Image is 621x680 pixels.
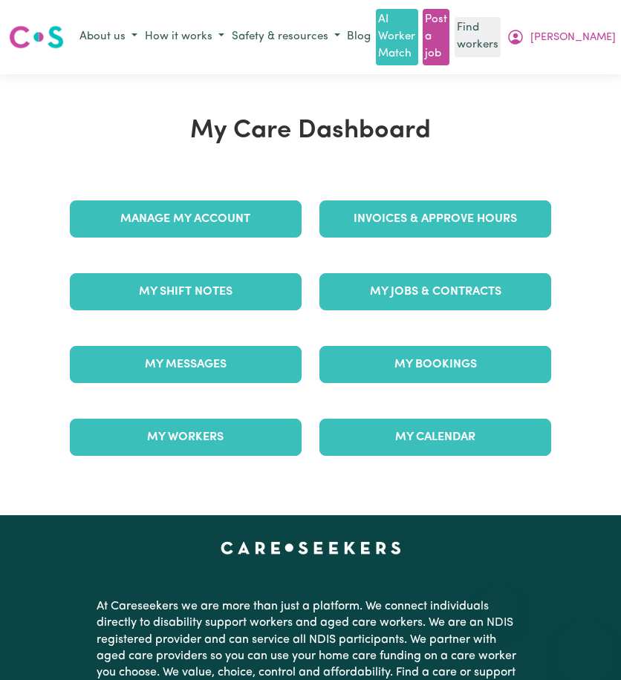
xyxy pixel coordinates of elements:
iframe: Button to launch messaging window [562,621,609,668]
a: Invoices & Approve Hours [319,200,551,238]
a: Post a job [423,9,449,65]
a: My Shift Notes [70,273,302,310]
button: How it works [141,25,228,50]
a: My Messages [70,346,302,383]
a: My Jobs & Contracts [319,273,551,310]
a: Careseekers home page [221,542,401,554]
button: Safety & resources [228,25,344,50]
span: [PERSON_NAME] [530,30,616,46]
button: About us [76,25,141,50]
a: Blog [344,26,374,49]
h1: My Care Dashboard [61,116,561,146]
a: Careseekers logo [9,20,64,54]
a: Find workers [455,17,501,57]
a: AI Worker Match [376,9,417,65]
a: Manage My Account [70,200,302,238]
a: My Bookings [319,346,551,383]
button: My Account [503,24,620,50]
a: My Calendar [319,419,551,456]
img: Careseekers logo [9,24,64,50]
iframe: Close message [484,585,514,615]
a: My Workers [70,419,302,456]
